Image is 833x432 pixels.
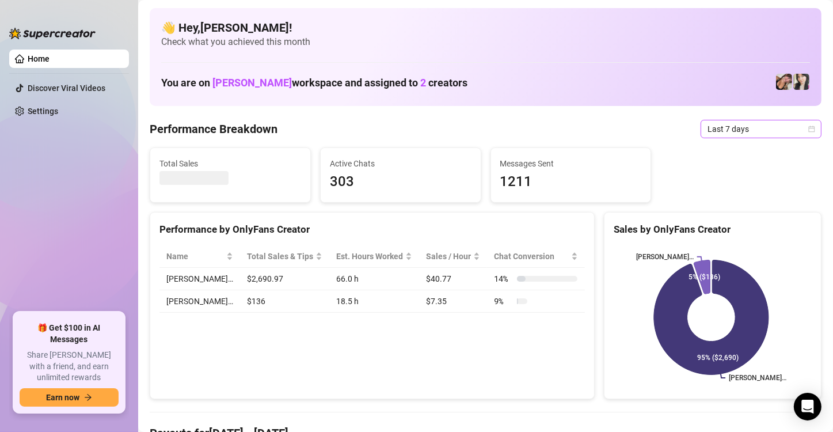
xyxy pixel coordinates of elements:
td: [PERSON_NAME]… [159,290,240,313]
span: 🎁 Get $100 in AI Messages [20,323,119,345]
span: 303 [330,171,471,193]
span: 1211 [500,171,642,193]
span: Total Sales & Tips [247,250,313,263]
td: $7.35 [419,290,487,313]
span: Active Chats [330,157,471,170]
span: 14 % [494,272,512,285]
img: logo-BBDzfeDw.svg [9,28,96,39]
span: Share [PERSON_NAME] with a friend, and earn unlimited rewards [20,350,119,384]
img: Christina [776,74,792,90]
div: Sales by OnlyFans Creator [614,222,812,237]
span: Sales / Hour [426,250,471,263]
td: $136 [240,290,329,313]
h1: You are on workspace and assigned to creators [161,77,467,89]
span: 9 % [494,295,512,308]
div: Est. Hours Worked [336,250,403,263]
th: Name [159,245,240,268]
img: Christina [793,74,809,90]
text: [PERSON_NAME]… [729,374,786,382]
span: Check what you achieved this month [161,36,810,48]
h4: Performance Breakdown [150,121,277,137]
a: Discover Viral Videos [28,84,105,93]
a: Settings [28,107,58,116]
span: Messages Sent [500,157,642,170]
td: 66.0 h [329,268,419,290]
th: Chat Conversion [487,245,584,268]
td: [PERSON_NAME]… [159,268,240,290]
button: Earn nowarrow-right [20,388,119,407]
td: $40.77 [419,268,487,290]
span: arrow-right [84,393,92,401]
div: Performance by OnlyFans Creator [159,222,585,237]
span: calendar [808,126,815,132]
span: Name [166,250,224,263]
span: Last 7 days [708,120,815,138]
a: Home [28,54,50,63]
td: 18.5 h [329,290,419,313]
div: Open Intercom Messenger [794,393,821,420]
span: [PERSON_NAME] [212,77,292,89]
h4: 👋 Hey, [PERSON_NAME] ! [161,20,810,36]
th: Sales / Hour [419,245,487,268]
span: 2 [420,77,426,89]
span: Chat Conversion [494,250,568,263]
th: Total Sales & Tips [240,245,329,268]
td: $2,690.97 [240,268,329,290]
span: Earn now [46,393,79,402]
span: Total Sales [159,157,301,170]
text: [PERSON_NAME]… [636,253,694,261]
